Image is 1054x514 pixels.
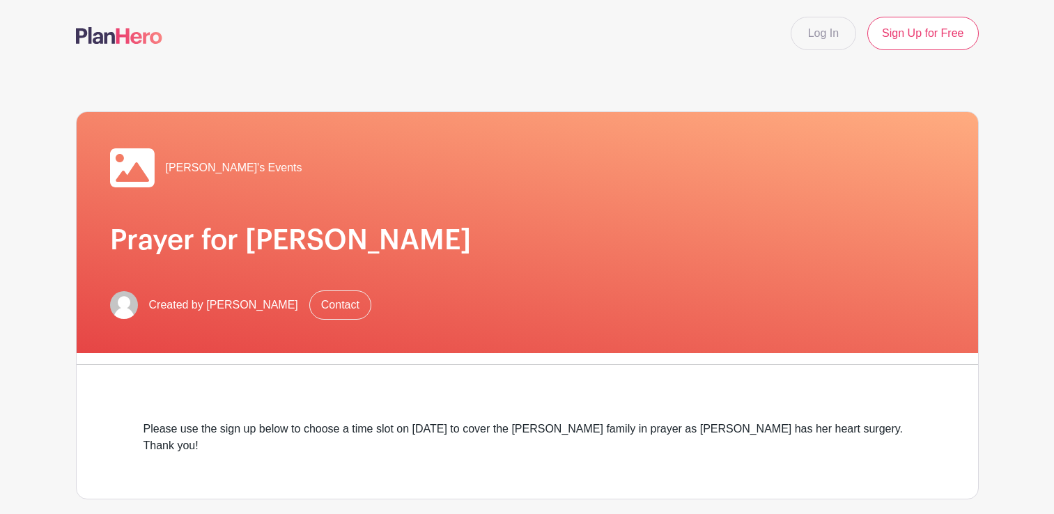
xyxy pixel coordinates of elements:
[149,297,298,313] span: Created by [PERSON_NAME]
[110,291,138,319] img: default-ce2991bfa6775e67f084385cd625a349d9dcbb7a52a09fb2fda1e96e2d18dcdb.png
[110,224,945,257] h1: Prayer for [PERSON_NAME]
[791,17,856,50] a: Log In
[309,290,371,320] a: Contact
[867,17,978,50] a: Sign Up for Free
[76,27,162,44] img: logo-507f7623f17ff9eddc593b1ce0a138ce2505c220e1c5a4e2b4648c50719b7d32.svg
[166,159,302,176] span: [PERSON_NAME]'s Events
[144,421,911,454] div: Please use the sign up below to choose a time slot on [DATE] to cover the [PERSON_NAME] family in...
